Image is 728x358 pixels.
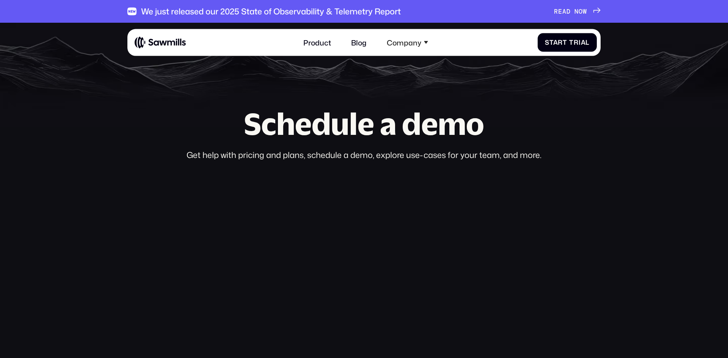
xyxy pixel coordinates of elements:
[554,8,587,15] div: READ NOW
[346,33,372,52] a: Blog
[545,39,590,46] div: Start Trial
[554,8,601,15] a: READ NOW
[127,109,601,139] h1: Schedule a demo
[298,33,337,52] a: Product
[387,38,421,47] div: Company
[127,150,601,160] div: Get help with pricing and plans, schedule a demo, explore use-cases for your team, and more.
[141,6,401,16] div: We just released our 2025 State of Observability & Telemetry Report
[538,33,597,52] a: Start Trial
